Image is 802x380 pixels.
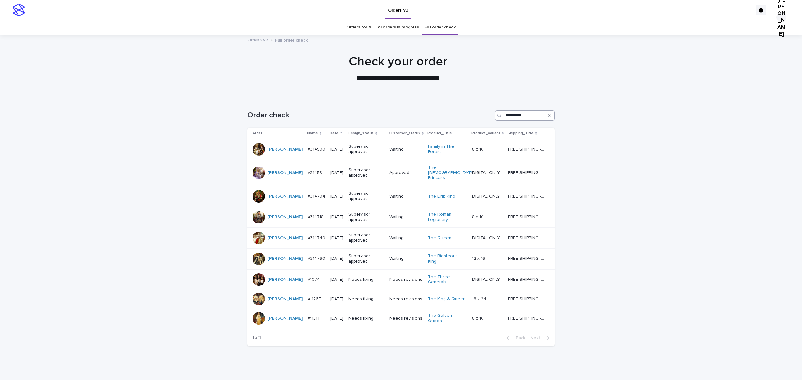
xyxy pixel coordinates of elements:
p: Product_Variant [471,130,500,137]
p: DIGITAL ONLY [472,193,501,199]
p: 18 x 24 [472,295,487,302]
p: #1074T [308,276,324,282]
p: Approved [389,170,423,176]
p: Supervisor approved [348,233,384,243]
a: [PERSON_NAME] [268,194,303,199]
h1: Order check [247,111,492,120]
p: [DATE] [330,316,343,321]
p: Supervisor approved [348,212,384,223]
p: Design_status [348,130,374,137]
p: DIGITAL ONLY [472,276,501,282]
span: Next [530,336,544,340]
p: [DATE] [330,147,343,152]
p: Needs fixing [348,296,384,302]
tr: [PERSON_NAME] #314581#314581 [DATE]Supervisor approvedApprovedThe [DEMOGRAPHIC_DATA] Princess DIG... [247,160,555,186]
p: Shipping_Title [508,130,534,137]
h1: Check your order [244,54,551,69]
p: FREE SHIPPING - preview in 1-2 business days, after your approval delivery will take 5-10 b.d. [508,295,546,302]
tr: [PERSON_NAME] #314760#314760 [DATE]Supervisor approvedWaitingThe Righteous King 12 x 1612 x 16 FR... [247,248,555,269]
p: #314740 [308,234,326,241]
p: [DATE] [330,277,343,282]
p: Artist [253,130,262,137]
button: Back [502,335,528,341]
p: [DATE] [330,256,343,261]
a: Orders V3 [247,36,268,43]
div: [PERSON_NAME] [776,12,786,22]
a: The Golden Queen [428,313,467,324]
tr: [PERSON_NAME] #1131T#1131T [DATE]Needs fixingNeeds revisionsThe Golden Queen 8 x 108 x 10 FREE SH... [247,308,555,329]
p: FREE SHIPPING - preview in 1-2 business days, after your approval delivery will take 5-10 b.d. [508,169,546,176]
p: #314704 [308,193,326,199]
a: The Queen [428,235,451,241]
tr: [PERSON_NAME] #314718#314718 [DATE]Supervisor approvedWaitingThe Roman Legionary 8 x 108 x 10 FRE... [247,207,555,228]
p: Waiting [389,235,423,241]
a: The Drip King [428,194,455,199]
a: The King & Queen [428,296,466,302]
a: Full order check [424,20,456,35]
tr: [PERSON_NAME] #314500#314500 [DATE]Supervisor approvedWaitingFamily in The Forest 8 x 108 x 10 FR... [247,139,555,160]
p: Needs revisions [389,277,423,282]
p: DIGITAL ONLY [472,169,501,176]
a: Orders for AI [346,20,372,35]
p: [DATE] [330,235,343,241]
p: [DATE] [330,296,343,302]
p: Waiting [389,256,423,261]
p: FREE SHIPPING - preview in 1-2 business days, after your approval delivery will take 5-10 b.d. [508,146,546,152]
p: Supervisor approved [348,167,384,178]
p: FREE SHIPPING - preview in 1-2 business days, after your approval delivery will take 5-10 b.d. [508,315,546,321]
tr: [PERSON_NAME] #1126T#1126T [DATE]Needs fixingNeeds revisionsThe King & Queen 18 x 2418 x 24 FREE ... [247,290,555,308]
a: [PERSON_NAME] [268,296,303,302]
p: [DATE] [330,170,343,176]
p: Product_Title [427,130,452,137]
a: [PERSON_NAME] [268,277,303,282]
p: FREE SHIPPING - preview in 1-2 business days, after your approval delivery will take 5-10 b.d. [508,193,546,199]
a: Family in The Forest [428,144,467,155]
p: 1 of 1 [247,330,266,346]
img: stacker-logo-s-only.png [13,4,25,16]
button: Next [528,335,555,341]
p: [DATE] [330,214,343,220]
a: [PERSON_NAME] [268,170,303,176]
tr: [PERSON_NAME] #314704#314704 [DATE]Supervisor approvedWaitingThe Drip King DIGITAL ONLYDIGITAL ON... [247,186,555,207]
p: [DATE] [330,194,343,199]
p: FREE SHIPPING - preview in 1-2 business days, after your approval delivery will take 5-10 b.d. [508,255,546,261]
a: The [DEMOGRAPHIC_DATA] Princess [428,165,475,181]
a: AI orders in progress [378,20,419,35]
a: The Roman Legionary [428,212,467,223]
p: Needs fixing [348,277,384,282]
p: DIGITAL ONLY [472,234,501,241]
tr: [PERSON_NAME] #1074T#1074T [DATE]Needs fixingNeeds revisionsThe Three Generals DIGITAL ONLYDIGITA... [247,269,555,290]
p: Date [330,130,339,137]
p: 8 x 10 [472,146,485,152]
input: Search [495,110,555,121]
a: [PERSON_NAME] [268,316,303,321]
p: FREE SHIPPING - preview in 1-2 business days, after your approval delivery will take 5-10 b.d. [508,213,546,220]
p: #314581 [308,169,325,176]
p: 8 x 10 [472,213,485,220]
p: #1126T [308,295,323,302]
p: Supervisor approved [348,254,384,264]
p: Supervisor approved [348,144,384,155]
p: Needs revisions [389,296,423,302]
p: 8 x 10 [472,315,485,321]
p: FREE SHIPPING - preview in 1-2 business days, after your approval delivery will take 5-10 b.d. [508,234,546,241]
a: The Righteous King [428,254,467,264]
a: [PERSON_NAME] [268,256,303,261]
span: Back [512,336,525,340]
p: 12 x 16 [472,255,487,261]
a: [PERSON_NAME] [268,147,303,152]
p: Supervisor approved [348,191,384,202]
p: Waiting [389,214,423,220]
p: FREE SHIPPING - preview in 1-2 business days, after your approval delivery will take 5-10 b.d. [508,276,546,282]
p: Name [307,130,318,137]
p: #314760 [308,255,326,261]
a: [PERSON_NAME] [268,235,303,241]
p: #314718 [308,213,325,220]
a: [PERSON_NAME] [268,214,303,220]
p: #314500 [308,146,326,152]
p: Waiting [389,194,423,199]
p: Full order check [275,36,308,43]
a: The Three Generals [428,275,467,285]
p: Waiting [389,147,423,152]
